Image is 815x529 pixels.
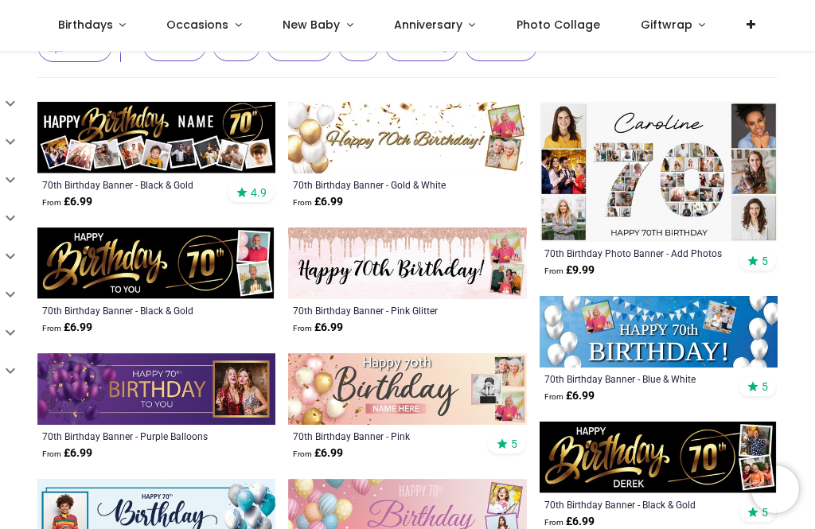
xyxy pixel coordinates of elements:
[544,518,563,527] span: From
[544,247,727,259] a: 70th Birthday Photo Banner - Add Photos
[166,17,228,33] span: Occasions
[42,320,92,336] strong: £ 6.99
[42,194,92,210] strong: £ 6.99
[288,228,526,299] img: Personalised Happy 70th Birthday Banner - Pink Glitter - 2 Photo Upload
[293,320,343,336] strong: £ 6.99
[544,372,727,385] a: 70th Birthday Banner - Blue & White
[42,178,225,191] a: 70th Birthday Banner - Black & Gold
[762,254,768,268] span: 5
[293,304,476,317] a: 70th Birthday Banner - Pink Glitter
[42,449,61,458] span: From
[540,422,778,493] img: Personalised Happy 70th Birthday Banner - Black & Gold - Custom Name & 2 Photo Upload
[42,445,92,461] strong: £ 6.99
[544,266,563,275] span: From
[293,324,312,333] span: From
[42,304,225,317] a: 70th Birthday Banner - Black & Gold
[544,263,595,278] strong: £ 9.99
[37,353,275,425] img: Personalised Happy 70th Birthday Banner - Purple Balloons - 1 Photo Upload
[540,296,778,368] img: Personalised Happy 70th Birthday Banner - Blue & White - 2 Photo Upload
[544,498,727,511] a: 70th Birthday Banner - Black & Gold
[288,102,526,173] img: Personalised Happy 70th Birthday Banner - Gold & White Balloons - 2 Photo Upload
[293,178,476,191] a: 70th Birthday Banner - Gold & White Balloons
[42,324,61,333] span: From
[517,17,600,33] span: Photo Collage
[283,17,340,33] span: New Baby
[58,17,113,33] span: Birthdays
[293,445,343,461] strong: £ 6.99
[293,430,476,442] a: 70th Birthday Banner - Pink
[293,449,312,458] span: From
[394,17,462,33] span: Anniversary
[293,198,312,207] span: From
[288,353,526,425] img: Personalised Happy 70th Birthday Banner - Pink - Custom Name & 3 Photo Upload
[37,228,275,299] img: Personalised Happy 70th Birthday Banner - Black & Gold - 2 Photo Upload
[42,198,61,207] span: From
[511,437,517,451] span: 5
[762,379,768,394] span: 5
[37,102,275,173] img: Personalised Happy 70th Birthday Banner - Black & Gold - Custom Name & 9 Photo Upload
[251,185,267,200] span: 4.9
[751,465,799,513] iframe: Brevo live chat
[544,388,595,404] strong: £ 6.99
[641,17,692,33] span: Giftwrap
[544,392,563,401] span: From
[293,194,343,210] strong: £ 6.99
[540,102,778,242] img: Personalised 70th Birthday Photo Banner - Add Photos - Custom Text
[42,430,225,442] a: 70th Birthday Banner - Purple Balloons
